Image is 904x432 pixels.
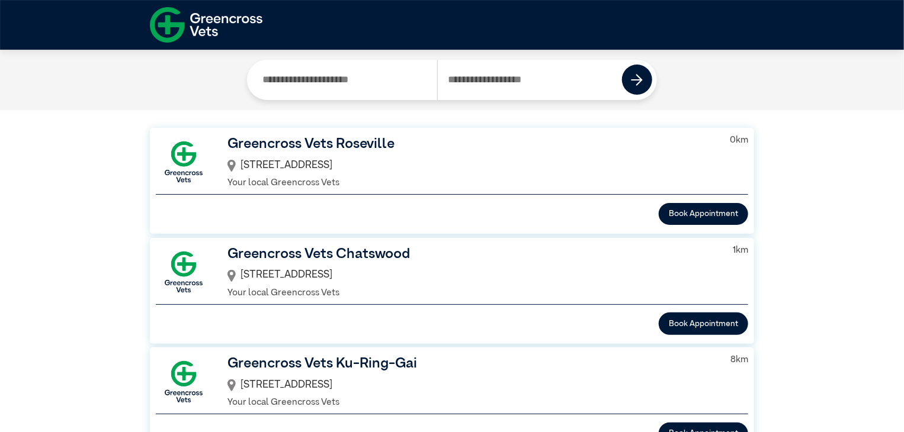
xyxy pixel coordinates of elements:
[227,155,714,176] div: [STREET_ADDRESS]
[150,3,262,47] img: f-logo
[227,176,714,190] p: Your local Greencross Vets
[227,134,714,155] h3: Greencross Vets Roseville
[733,244,748,257] p: 1 km
[730,134,748,147] p: 0 km
[156,134,211,190] img: GX-Square.png
[227,244,717,265] h3: Greencross Vets Chatswood
[227,375,714,396] div: [STREET_ADDRESS]
[156,354,211,410] img: GX-Square.png
[252,60,437,100] input: Search by Clinic Name
[437,60,623,100] input: Search by Postcode
[227,286,717,300] p: Your local Greencross Vets
[227,396,714,410] p: Your local Greencross Vets
[631,74,643,86] img: icon-right
[659,312,748,334] button: Book Appointment
[659,203,748,225] button: Book Appointment
[156,244,211,300] img: GX-Square.png
[227,265,717,286] div: [STREET_ADDRESS]
[730,353,748,367] p: 8 km
[227,353,714,375] h3: Greencross Vets Ku-Ring-Gai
